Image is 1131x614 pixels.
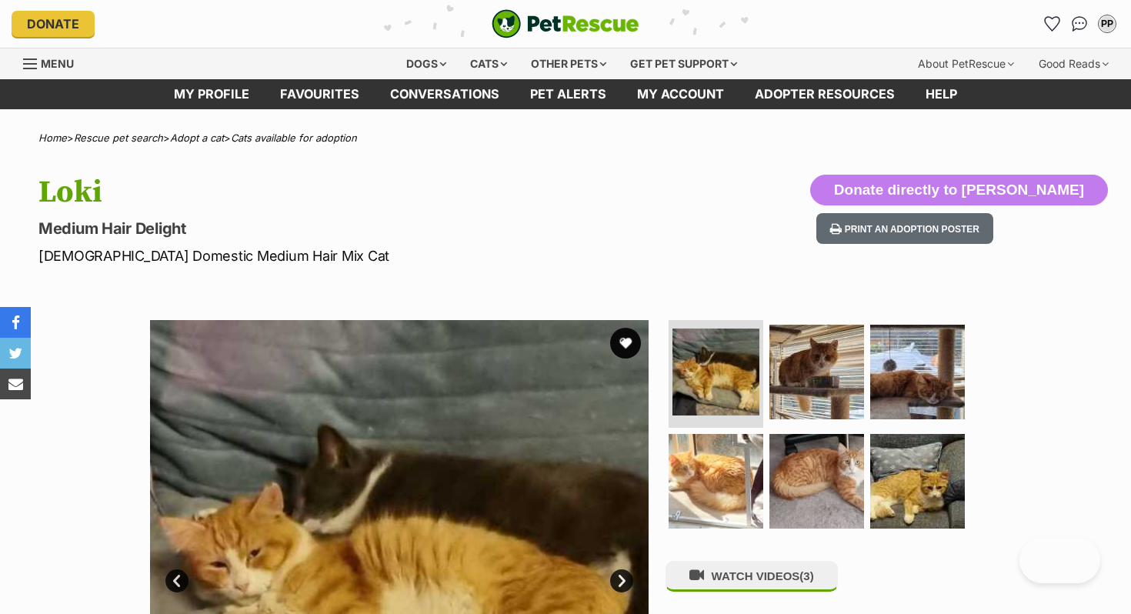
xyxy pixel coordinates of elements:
div: Get pet support [619,48,748,79]
a: Prev [165,569,188,592]
a: Favourites [265,79,375,109]
button: Donate directly to [PERSON_NAME] [810,175,1108,205]
img: logo-cat-932fe2b9b8326f06289b0f2fb663e598f794de774fb13d1741a6617ecf9a85b4.svg [492,9,639,38]
a: My account [622,79,739,109]
a: Favourites [1039,12,1064,36]
img: Photo of Loki [672,329,759,415]
a: Donate [12,11,95,37]
div: Other pets [520,48,617,79]
a: Pet alerts [515,79,622,109]
span: (3) [799,569,813,582]
ul: Account quick links [1039,12,1119,36]
button: WATCH VIDEOS(3) [666,561,838,591]
p: [DEMOGRAPHIC_DATA] Domestic Medium Hair Mix Cat [38,245,689,266]
iframe: Help Scout Beacon - Open [1019,537,1100,583]
div: Dogs [395,48,457,79]
a: Adopter resources [739,79,910,109]
a: Cats available for adoption [231,132,357,144]
button: Print an adoption poster [816,213,993,245]
img: Photo of Loki [769,434,864,529]
a: Next [610,569,633,592]
button: My account [1095,12,1119,36]
a: PetRescue [492,9,639,38]
a: Rescue pet search [74,132,163,144]
img: Photo of Loki [870,434,965,529]
div: Cats [459,48,518,79]
a: Home [38,132,67,144]
div: Good Reads [1028,48,1119,79]
img: Photo of Loki [769,325,864,419]
p: Medium Hair Delight [38,218,689,239]
a: Help [910,79,973,109]
a: Adopt a cat [170,132,224,144]
a: My profile [158,79,265,109]
span: Menu [41,57,74,70]
a: Menu [23,48,85,76]
a: Conversations [1067,12,1092,36]
h1: Loki [38,175,689,210]
img: Photo of Loki [870,325,965,419]
div: About PetRescue [907,48,1025,79]
img: chat-41dd97257d64d25036548639549fe6c8038ab92f7586957e7f3b1b290dea8141.svg [1072,16,1088,32]
div: PP [1099,16,1115,32]
img: Photo of Loki [669,434,763,529]
a: conversations [375,79,515,109]
button: favourite [610,328,641,359]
